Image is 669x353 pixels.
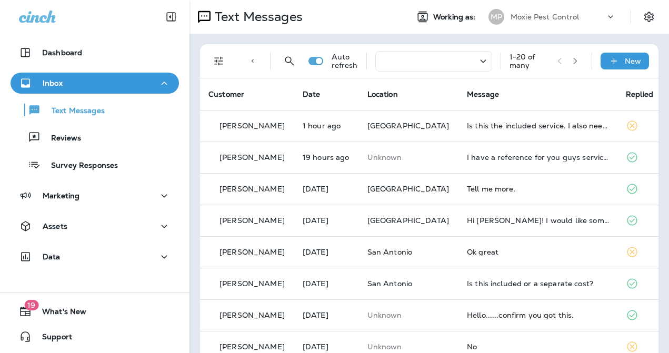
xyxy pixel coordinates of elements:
[219,311,285,319] p: [PERSON_NAME]
[11,216,179,237] button: Assets
[11,301,179,322] button: 19What's New
[433,13,478,22] span: Working as:
[367,247,413,257] span: San Antonio
[219,248,285,256] p: [PERSON_NAME]
[303,248,351,256] p: Aug 9, 2025 09:47 AM
[303,185,351,193] p: Aug 11, 2025 09:54 AM
[511,13,580,21] p: Moxie Pest Control
[467,311,609,319] div: Hello......confirm you got this.
[303,122,351,130] p: Aug 12, 2025 02:13 PM
[41,106,105,116] p: Text Messages
[303,342,351,351] p: Aug 8, 2025 11:40 AM
[43,222,67,230] p: Assets
[279,51,300,72] button: Search Messages
[303,89,321,99] span: Date
[219,185,285,193] p: [PERSON_NAME]
[41,134,81,144] p: Reviews
[626,89,653,99] span: Replied
[510,53,549,69] div: 1 - 20 of many
[11,42,179,63] button: Dashboard
[467,216,609,225] div: Hi Moxie! I would like someone to come out to spray for flea and ticks and spiders. I've been see...
[32,307,86,320] span: What's New
[219,342,285,351] p: [PERSON_NAME]
[11,326,179,347] button: Support
[11,73,179,94] button: Inbox
[367,121,449,130] span: [GEOGRAPHIC_DATA]
[303,311,351,319] p: Aug 9, 2025 05:42 AM
[467,248,609,256] div: Ok great
[11,185,179,206] button: Marketing
[367,184,449,194] span: [GEOGRAPHIC_DATA]
[43,79,63,87] p: Inbox
[11,126,179,148] button: Reviews
[208,89,244,99] span: Customer
[219,153,285,162] p: [PERSON_NAME]
[367,153,450,162] p: This customer does not have a last location and the phone number they messaged is not assigned to...
[467,279,609,288] div: Is this included or a separate cost?
[467,185,609,193] div: Tell me more.
[467,89,499,99] span: Message
[303,279,351,288] p: Aug 9, 2025 09:43 AM
[303,216,351,225] p: Aug 11, 2025 08:46 AM
[219,122,285,130] p: [PERSON_NAME]
[11,99,179,121] button: Text Messages
[467,122,609,130] div: Is this the included service. I also need someone ASAP to take care of some wasps on the back deck
[367,279,413,288] span: San Antonio
[11,246,179,267] button: Data
[625,57,641,65] p: New
[367,311,450,319] p: This customer does not have a last location and the phone number they messaged is not assigned to...
[208,51,229,72] button: Filters
[367,216,449,225] span: [GEOGRAPHIC_DATA]
[219,279,285,288] p: [PERSON_NAME]
[219,216,285,225] p: [PERSON_NAME]
[488,9,504,25] div: MP
[43,191,79,200] p: Marketing
[303,153,351,162] p: Aug 11, 2025 08:32 PM
[24,300,38,310] span: 19
[367,89,398,99] span: Location
[41,161,118,171] p: Survey Responses
[42,48,82,57] p: Dashboard
[32,332,72,345] span: Support
[367,342,450,351] p: This customer does not have a last location and the phone number they messaged is not assigned to...
[467,153,609,162] div: I have a reference for you guys service. His name is Mauricio Flores and his cell number is 1 385...
[156,6,186,27] button: Collapse Sidebar
[11,154,179,176] button: Survey Responses
[211,9,303,25] p: Text Messages
[332,53,358,69] p: Auto refresh
[640,7,658,26] button: Settings
[43,253,61,261] p: Data
[467,342,609,351] div: No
